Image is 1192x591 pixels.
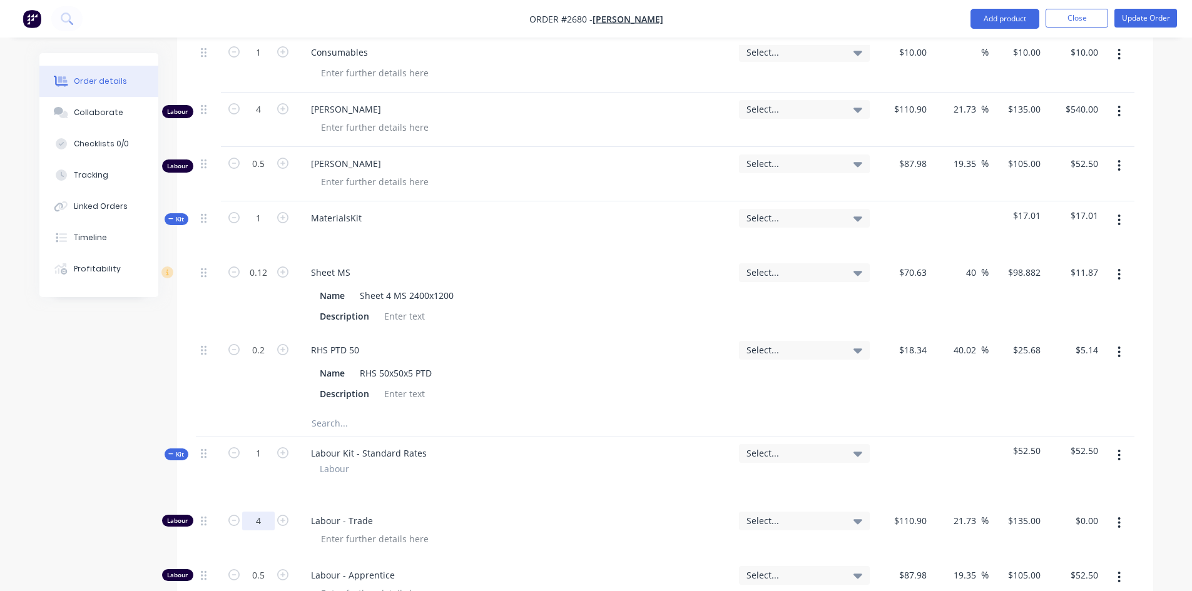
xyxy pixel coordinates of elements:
[529,13,593,25] span: Order #2680 -
[301,209,372,227] div: MaterialsKit
[311,157,729,170] span: [PERSON_NAME]
[311,411,561,436] input: Search...
[746,447,841,460] span: Select...
[165,448,188,460] button: Kit
[162,569,193,581] div: Labour
[165,213,188,225] button: Kit
[301,43,378,61] div: Consumables
[981,343,989,357] span: %
[746,103,841,116] span: Select...
[23,9,41,28] img: Factory
[168,450,185,459] span: Kit
[981,568,989,582] span: %
[74,107,123,118] div: Collaborate
[746,343,841,356] span: Select...
[39,191,158,222] button: Linked Orders
[746,211,841,225] span: Select...
[981,156,989,171] span: %
[301,263,360,281] div: Sheet MS
[1051,209,1098,222] span: $17.01
[39,159,158,191] button: Tracking
[311,514,729,527] span: Labour - Trade
[746,46,841,59] span: Select...
[301,444,437,462] div: Labour Kit - Standard Rates
[315,307,374,325] div: Description
[39,128,158,159] button: Checklists 0/0
[1051,444,1098,457] span: $52.50
[162,105,193,118] div: Labour
[994,444,1041,457] span: $52.50
[39,97,158,128] button: Collaborate
[311,103,729,116] span: [PERSON_NAME]
[39,222,158,253] button: Timeline
[970,9,1039,29] button: Add product
[315,364,350,382] div: Name
[355,364,437,382] div: RHS 50x50x5 PTD
[74,169,108,181] div: Tracking
[320,462,349,475] span: Labour
[981,265,989,280] span: %
[994,209,1041,222] span: $17.01
[593,13,663,25] a: [PERSON_NAME]
[39,253,158,285] button: Profitability
[746,266,841,279] span: Select...
[74,201,128,212] div: Linked Orders
[74,263,121,275] div: Profitability
[315,286,350,305] div: Name
[162,159,193,173] div: Labour
[39,66,158,97] button: Order details
[1114,9,1177,28] button: Update Order
[746,514,841,527] span: Select...
[74,76,127,87] div: Order details
[355,286,459,305] div: Sheet 4 MS 2400x1200
[74,232,107,243] div: Timeline
[168,215,185,224] span: Kit
[981,513,989,528] span: %
[981,45,989,59] span: %
[1046,9,1108,28] button: Close
[981,102,989,116] span: %
[746,157,841,170] span: Select...
[301,341,369,359] div: RHS PTD 50
[311,568,729,582] span: Labour - Apprentice
[162,515,193,527] div: Labour
[315,385,374,403] div: Description
[746,568,841,582] span: Select...
[74,138,129,149] div: Checklists 0/0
